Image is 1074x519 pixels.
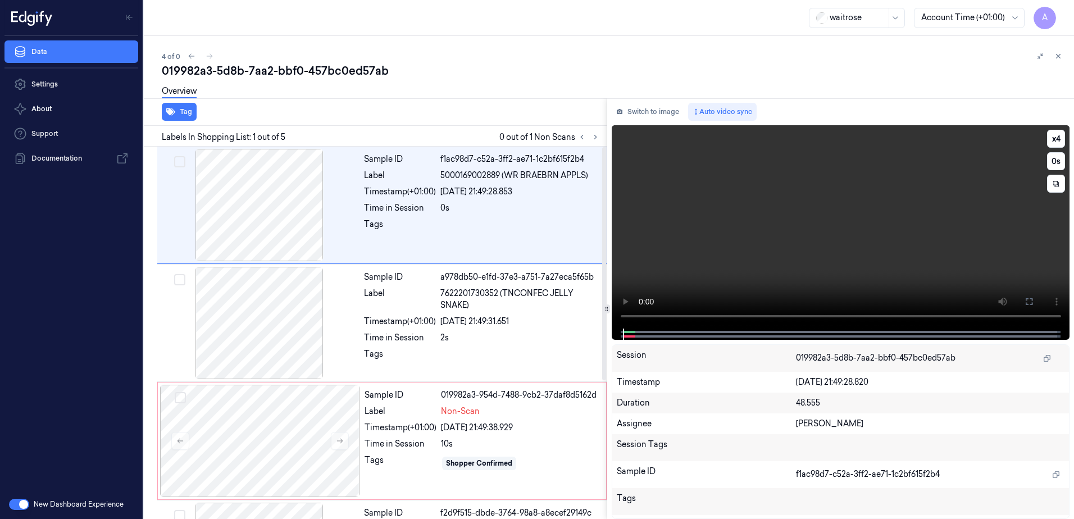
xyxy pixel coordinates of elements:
button: Select row [175,392,186,403]
button: Toggle Navigation [120,8,138,26]
span: Labels In Shopping List: 1 out of 5 [162,131,285,143]
div: [DATE] 21:49:28.853 [440,186,600,198]
button: Switch to image [612,103,684,121]
span: f1ac98d7-c52a-3ff2-ae71-1c2bf615f2b4 [796,468,940,480]
div: f1ac98d7-c52a-3ff2-ae71-1c2bf615f2b4 [440,153,600,165]
div: Session [617,349,796,367]
span: 4 of 0 [162,52,180,61]
div: 10s [441,438,599,450]
a: Support [4,122,138,145]
button: Select row [174,156,185,167]
div: Tags [365,454,436,472]
div: Tags [364,348,436,366]
button: 0s [1047,152,1065,170]
button: A [1034,7,1056,29]
div: Sample ID [617,466,796,484]
span: 7622201730352 (TNCONFEC JELLY SNAKE) [440,288,600,311]
div: [DATE] 21:49:38.929 [441,422,599,434]
div: [PERSON_NAME] [796,418,1065,430]
span: Non-Scan [441,406,480,417]
span: 019982a3-5d8b-7aa2-bbf0-457bc0ed57ab [796,352,955,364]
a: Overview [162,85,197,98]
div: 019982a3-5d8b-7aa2-bbf0-457bc0ed57ab [162,63,1065,79]
div: Sample ID [364,153,436,165]
div: Timestamp [617,376,796,388]
div: Session Tags [617,439,796,457]
div: Tags [364,218,436,236]
div: Timestamp (+01:00) [365,422,436,434]
div: Sample ID [364,271,436,283]
div: 2s [440,332,600,344]
div: Time in Session [364,332,436,344]
div: Time in Session [364,202,436,214]
div: Shopper Confirmed [446,458,512,468]
button: x4 [1047,130,1065,148]
div: Tags [617,493,796,511]
button: About [4,98,138,120]
button: Tag [162,103,197,121]
div: Assignee [617,418,796,430]
a: Documentation [4,147,138,170]
div: 019982a3-954d-7488-9cb2-37daf8d5162d [441,389,599,401]
a: Data [4,40,138,63]
div: Sample ID [364,507,436,519]
div: a978db50-e1fd-37e3-a751-7a27eca5f65b [440,271,600,283]
div: Label [365,406,436,417]
a: Settings [4,73,138,95]
div: Sample ID [365,389,436,401]
div: Timestamp (+01:00) [364,316,436,327]
div: Label [364,170,436,181]
button: Auto video sync [688,103,757,121]
div: Duration [617,397,796,409]
div: Time in Session [365,438,436,450]
div: 0s [440,202,600,214]
div: [DATE] 21:49:28.820 [796,376,1065,388]
span: 5000169002889 (WR BRAEBRN APPLS) [440,170,588,181]
div: f2d9f515-dbde-3764-98a8-a8ecef29149c [440,507,600,519]
div: [DATE] 21:49:31.651 [440,316,600,327]
span: 0 out of 1 Non Scans [499,130,602,144]
div: 48.555 [796,397,1065,409]
div: Label [364,288,436,311]
div: Timestamp (+01:00) [364,186,436,198]
button: Select row [174,274,185,285]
